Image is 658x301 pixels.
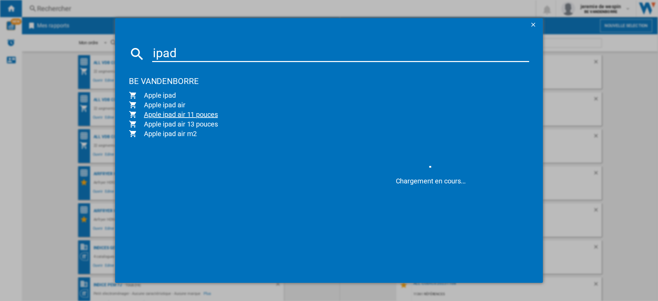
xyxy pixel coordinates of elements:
span: Apple ipad air m2 [137,129,326,139]
ng-md-icon: getI18NText('BUTTONS.CLOSE_DIALOG') [530,21,538,29]
ng-transclude: Chargement en cours... [396,177,466,185]
input: Rechercher [152,46,529,62]
span: Apple ipad air 13 pouces [137,119,326,129]
span: Apple ipad [137,91,326,100]
div: BE VANDENBORRE [129,65,326,91]
button: getI18NText('BUTTONS.CLOSE_DIALOG') [527,18,541,32]
span: Apple ipad air 11 pouces [137,110,326,119]
span: Apple ipad air [137,100,326,110]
